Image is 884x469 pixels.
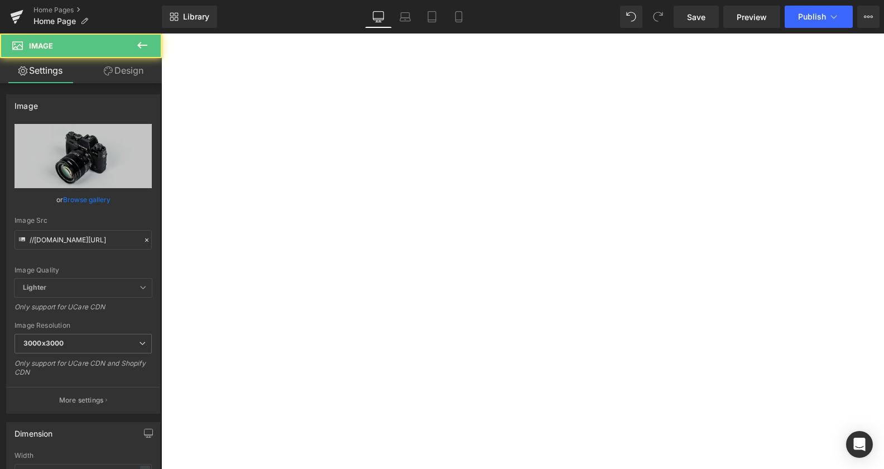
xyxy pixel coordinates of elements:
[162,6,217,28] a: New Library
[785,6,853,28] button: Publish
[15,359,152,384] div: Only support for UCare CDN and Shopify CDN
[15,194,152,205] div: or
[23,339,64,347] b: 3000x3000
[15,95,38,111] div: Image
[647,6,669,28] button: Redo
[392,6,419,28] a: Laptop
[15,452,152,460] div: Width
[687,11,705,23] span: Save
[63,190,110,209] a: Browse gallery
[737,11,767,23] span: Preview
[33,17,76,26] span: Home Page
[59,395,104,405] p: More settings
[15,423,53,438] div: Dimension
[419,6,445,28] a: Tablet
[33,6,162,15] a: Home Pages
[15,230,152,250] input: Link
[15,303,152,319] div: Only support for UCare CDN
[23,283,46,291] b: Lighter
[15,217,152,224] div: Image Src
[620,6,642,28] button: Undo
[29,41,53,50] span: Image
[365,6,392,28] a: Desktop
[723,6,780,28] a: Preview
[798,12,826,21] span: Publish
[15,322,152,329] div: Image Resolution
[857,6,880,28] button: More
[7,387,160,413] button: More settings
[183,12,209,22] span: Library
[846,431,873,458] div: Open Intercom Messenger
[445,6,472,28] a: Mobile
[15,266,152,274] div: Image Quality
[83,58,164,83] a: Design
